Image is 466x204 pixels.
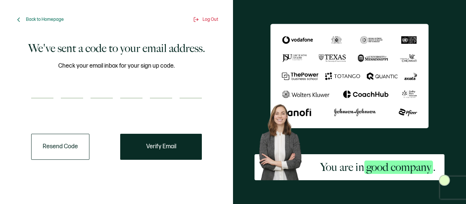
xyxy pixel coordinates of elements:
[28,41,205,56] h1: We've sent a code to your email address.
[255,100,311,180] img: Sertifier Signup - You are in <span class="strong-h">good company</span>. Hero
[364,161,433,174] span: good company
[270,24,429,128] img: Sertifier We've sent a code to your email address.
[58,61,175,71] span: Check your email inbox for your sign up code.
[120,134,202,160] button: Verify Email
[146,144,176,150] span: Verify Email
[320,160,436,175] h2: You are in .
[31,134,89,160] button: Resend Code
[26,17,64,22] span: Back to Homepage
[203,17,218,22] span: Log Out
[439,175,450,186] img: Sertifier Signup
